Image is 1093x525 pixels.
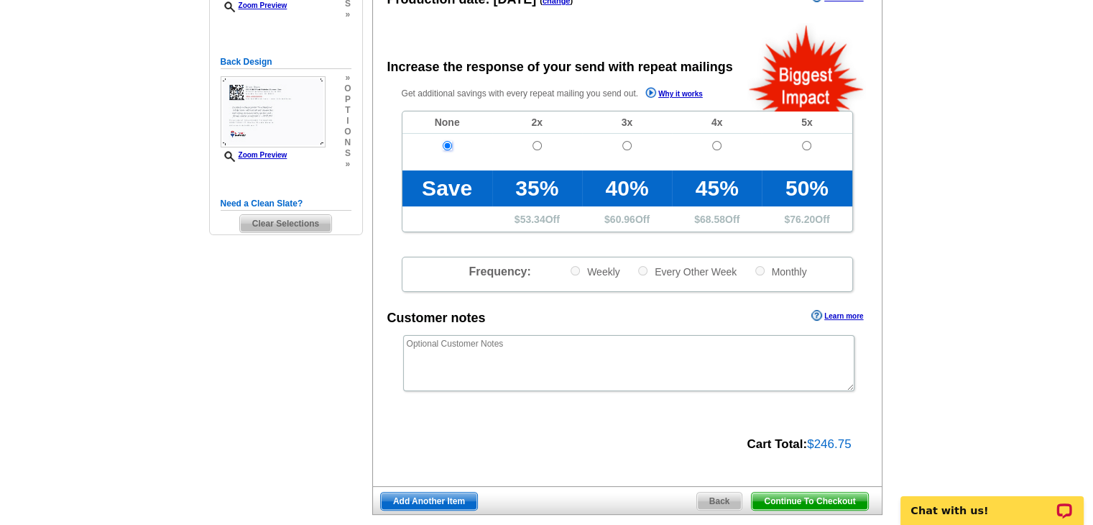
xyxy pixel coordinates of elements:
div: Increase the response of your send with repeat mailings [387,58,733,77]
td: None [402,111,492,134]
iframe: LiveChat chat widget [891,480,1093,525]
span: n [344,137,351,148]
a: Zoom Preview [221,151,287,159]
span: o [344,127,351,137]
td: 50% [762,170,852,206]
label: Every Other Week [637,265,737,278]
span: Back [697,493,742,510]
span: i [344,116,351,127]
input: Monthly [755,266,765,275]
h5: Back Design [221,55,351,69]
span: p [344,94,351,105]
span: s [344,148,351,159]
a: Back [696,492,743,511]
a: Learn more [811,310,863,321]
p: Get additional savings with every repeat mailing you send out. [402,86,734,102]
td: 45% [672,170,762,206]
span: Frequency: [469,265,530,278]
span: $246.75 [807,437,851,451]
td: $ Off [492,206,582,232]
a: Zoom Preview [221,1,287,9]
td: 2x [492,111,582,134]
td: 3x [582,111,672,134]
strong: Cart Total: [747,437,807,451]
span: Add Another Item [381,493,477,510]
span: t [344,105,351,116]
span: » [344,159,351,170]
h5: Need a Clean Slate? [221,197,351,211]
input: Weekly [571,266,580,275]
a: Add Another Item [380,492,478,511]
img: biggestImpact.png [747,23,866,111]
td: 35% [492,170,582,206]
td: 5x [762,111,852,134]
span: Clear Selections [240,215,331,232]
span: 76.20 [790,214,815,225]
td: 4x [672,111,762,134]
td: $ Off [762,206,852,232]
a: Why it works [645,87,703,102]
img: small-thumb.jpg [221,76,326,147]
td: Save [402,170,492,206]
span: o [344,83,351,94]
span: 68.58 [700,214,725,225]
span: 60.96 [610,214,635,225]
span: 53.34 [520,214,545,225]
div: Customer notes [387,309,486,328]
td: $ Off [582,206,672,232]
td: 40% [582,170,672,206]
span: » [344,9,351,20]
td: $ Off [672,206,762,232]
span: » [344,73,351,83]
label: Monthly [754,265,807,278]
input: Every Other Week [638,266,647,275]
label: Weekly [569,265,620,278]
span: Continue To Checkout [752,493,867,510]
